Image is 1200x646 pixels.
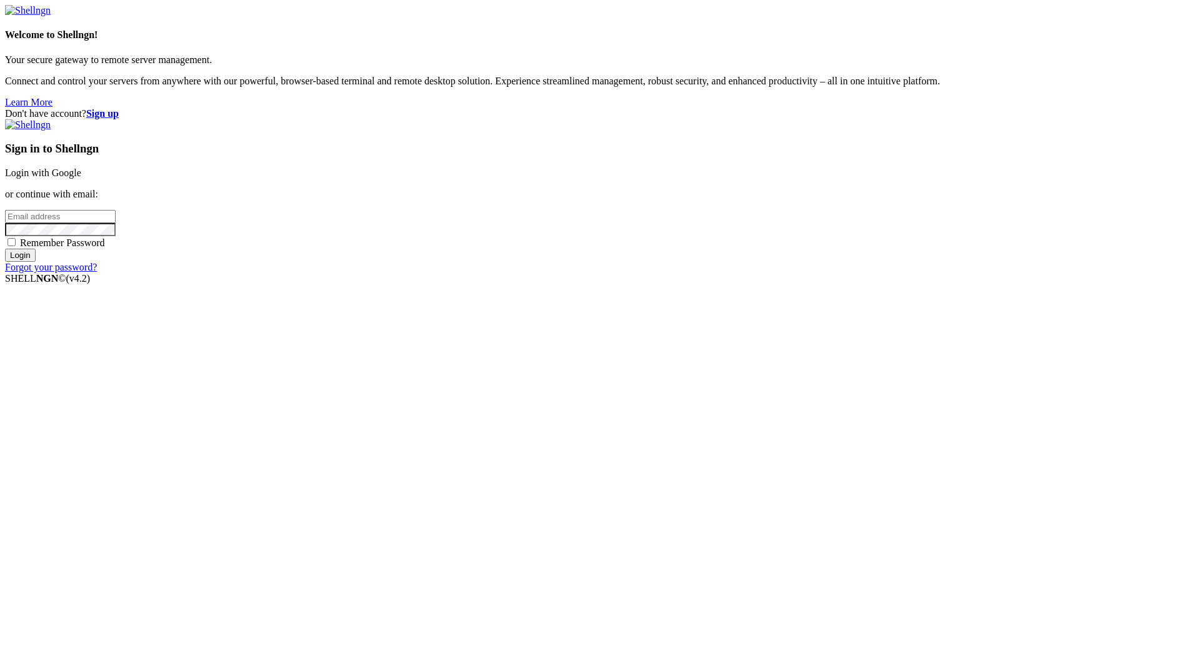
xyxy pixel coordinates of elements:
span: SHELL © [5,273,90,284]
a: Forgot your password? [5,262,97,272]
input: Email address [5,210,116,223]
a: Login with Google [5,167,81,178]
p: Connect and control your servers from anywhere with our powerful, browser-based terminal and remo... [5,76,1195,87]
b: NGN [36,273,59,284]
p: Your secure gateway to remote server management. [5,54,1195,66]
h4: Welcome to Shellngn! [5,29,1195,41]
a: Learn More [5,97,52,107]
span: Remember Password [20,237,105,248]
input: Remember Password [7,238,16,246]
span: 4.2.0 [66,273,91,284]
a: Sign up [86,108,119,119]
p: or continue with email: [5,189,1195,200]
img: Shellngn [5,5,51,16]
img: Shellngn [5,119,51,131]
h3: Sign in to Shellngn [5,142,1195,156]
div: Don't have account? [5,108,1195,119]
input: Login [5,249,36,262]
